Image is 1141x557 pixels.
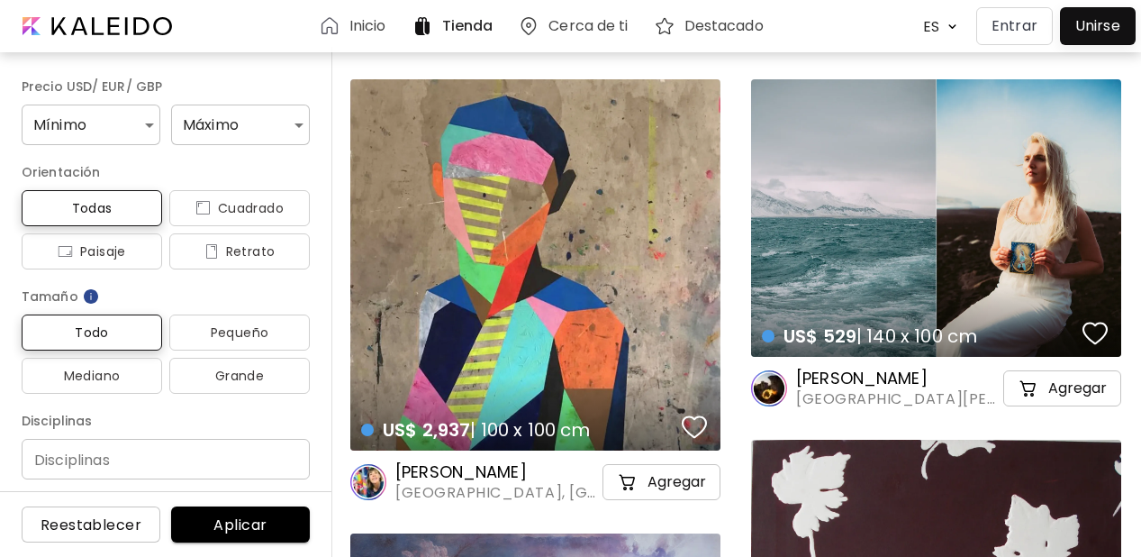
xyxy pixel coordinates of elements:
[169,315,310,351] button: Pequeño
[684,19,764,33] h6: Destacado
[751,79,1121,357] a: US$ 529| 140 x 100 cmfavoriteshttps://cdn.kaleido.art/CDN/Artwork/171928/Primary/medium.webp?upda...
[169,233,310,269] button: iconRetrato
[602,464,720,500] button: cart-iconAgregar
[1018,378,1039,399] img: cart-icon
[518,15,635,37] a: Cerca de ti
[395,483,599,503] span: [GEOGRAPHIC_DATA], [GEOGRAPHIC_DATA]
[204,244,219,259] img: icon
[383,417,470,443] span: US$ 2,937
[617,471,638,493] img: cart-icon
[22,190,162,226] button: Todas
[548,19,628,33] h6: Cerca de ti
[350,461,720,503] a: [PERSON_NAME][GEOGRAPHIC_DATA], [GEOGRAPHIC_DATA]cart-iconAgregar
[22,315,162,351] button: Todo
[195,201,211,215] img: icon
[1048,379,1107,397] h5: Agregar
[914,11,943,42] div: ES
[992,15,1037,37] p: Entrar
[36,241,148,262] span: Paisaje
[654,15,771,37] a: Destacado
[442,19,494,33] h6: Tienda
[976,7,1053,45] button: Entrar
[184,322,295,343] span: Pequeño
[58,244,73,259] img: icon
[1060,7,1136,45] a: Unirse
[412,15,501,37] a: Tienda
[82,288,100,306] img: info
[184,197,295,219] span: Cuadrado
[762,324,1077,348] h4: | 140 x 100 cm
[169,190,310,226] button: iconCuadrado
[36,365,148,387] span: Mediano
[1078,315,1112,352] button: favorites
[36,516,146,534] span: Reestablecer
[169,358,310,394] button: Grande
[349,19,386,33] h6: Inicio
[395,461,599,483] h6: [PERSON_NAME]
[796,368,1000,389] h6: [PERSON_NAME]
[350,79,720,451] a: US$ 2,937| 100 x 100 cmfavoriteshttps://cdn.kaleido.art/CDN/Artwork/169798/Primary/medium.webp?up...
[184,241,295,262] span: Retrato
[36,197,148,219] span: Todas
[796,389,1000,409] span: [GEOGRAPHIC_DATA][PERSON_NAME][GEOGRAPHIC_DATA]
[22,233,162,269] button: iconPaisaje
[22,76,310,97] h6: Precio USD/ EUR/ GBP
[319,15,394,37] a: Inicio
[171,105,310,145] div: Máximo
[22,358,162,394] button: Mediano
[22,286,310,307] h6: Tamaño
[36,322,148,343] span: Todo
[1003,370,1121,406] button: cart-iconAgregar
[677,409,711,445] button: favorites
[184,365,295,387] span: Grande
[171,507,310,543] button: Aplicar
[361,418,676,442] h4: | 100 x 100 cm
[22,161,310,183] h6: Orientación
[647,473,706,491] h5: Agregar
[751,368,1121,409] a: [PERSON_NAME][GEOGRAPHIC_DATA][PERSON_NAME][GEOGRAPHIC_DATA]cart-iconAgregar
[22,410,310,432] h6: Disciplinas
[22,507,160,543] button: Reestablecer
[22,105,160,145] div: Mínimo
[186,516,295,534] span: Aplicar
[943,18,962,35] img: arrow down
[783,324,856,349] span: US$ 529
[976,7,1060,45] a: Entrar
